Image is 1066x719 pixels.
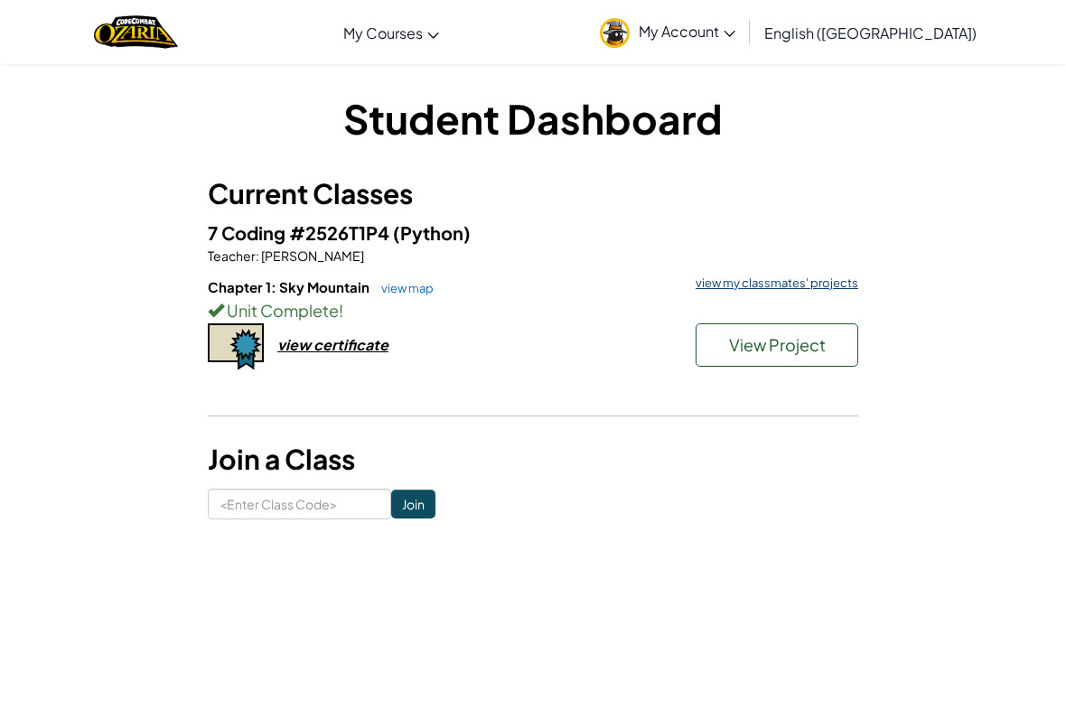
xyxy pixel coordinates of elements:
button: View Project [696,323,858,367]
span: : [256,247,259,264]
a: My Account [591,4,744,61]
img: Home [94,14,178,51]
a: My Courses [334,8,448,57]
span: Chapter 1: Sky Mountain [208,278,372,295]
input: Join [391,490,435,518]
span: English ([GEOGRAPHIC_DATA]) [764,23,977,42]
span: My Account [639,22,735,41]
a: view my classmates' projects [687,277,858,289]
span: View Project [729,334,826,355]
span: ! [339,300,343,321]
div: view certificate [277,335,388,354]
span: Teacher [208,247,256,264]
span: 7 Coding #2526T1P4 [208,221,393,244]
a: view map [372,281,434,295]
span: Unit Complete [224,300,339,321]
span: [PERSON_NAME] [259,247,364,264]
h3: Join a Class [208,439,858,480]
a: view certificate [208,335,388,354]
img: certificate-icon.png [208,323,264,370]
h3: Current Classes [208,173,858,214]
img: avatar [600,18,630,48]
a: Ozaria by CodeCombat logo [94,14,178,51]
input: <Enter Class Code> [208,489,391,519]
span: My Courses [343,23,423,42]
a: English ([GEOGRAPHIC_DATA]) [755,8,986,57]
h1: Student Dashboard [208,90,858,146]
span: (Python) [393,221,471,244]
